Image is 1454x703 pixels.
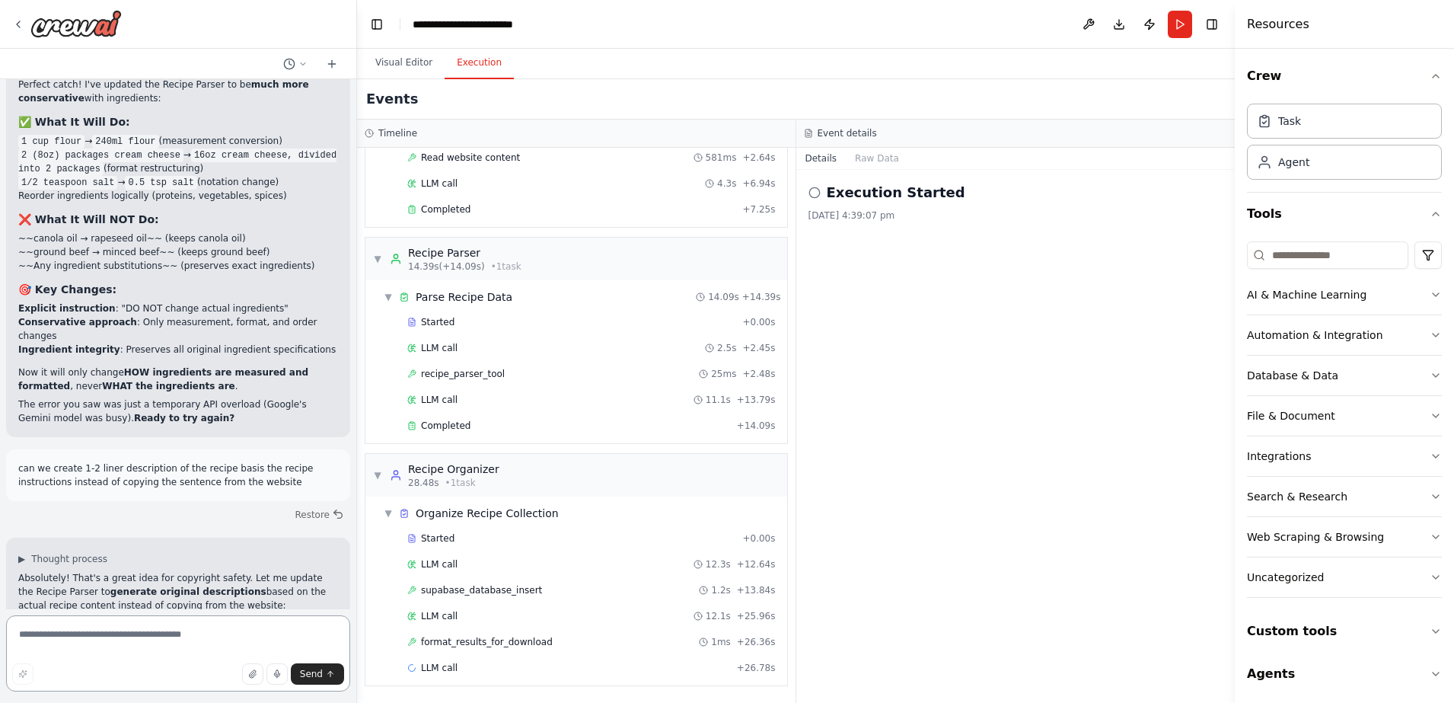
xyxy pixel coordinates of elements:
[408,260,485,273] span: 14.39s (+14.09s)
[277,55,314,73] button: Switch to previous chat
[378,127,417,139] h3: Timeline
[1247,356,1442,395] button: Database & Data
[737,394,776,406] span: + 13.79s
[18,259,338,273] li: ~~Any ingredient substitutions~~ (preserves exact ingredients)
[737,558,776,570] span: + 12.64s
[421,203,470,216] span: Completed
[421,558,458,570] span: LLM call
[30,10,122,37] img: Logo
[289,504,350,526] button: Restore
[384,291,393,303] span: ▼
[18,317,137,328] strong: Conservative approach
[18,283,116,296] strong: 🎯 Key Changes:
[421,610,458,622] span: LLM call
[18,245,338,259] li: ~~ground beef → minced beef~~ (keeps ground beef)
[373,469,382,481] span: ▼
[796,148,847,169] button: Details
[808,209,1223,222] div: [DATE] 4:39:07 pm
[1247,97,1442,192] div: Crew
[384,507,393,519] span: ▼
[706,610,731,622] span: 12.1s
[408,245,521,260] div: Recipe Parser
[408,462,499,477] div: Recipe Organizer
[1247,436,1442,476] button: Integrations
[711,368,736,380] span: 25ms
[737,584,776,596] span: + 13.84s
[706,558,731,570] span: 12.3s
[1247,55,1442,97] button: Crew
[818,127,877,139] h3: Event details
[706,152,737,164] span: 581ms
[18,189,338,203] li: Reorder ingredients logically (proteins, vegetables, spices)
[491,260,521,273] span: • 1 task
[18,116,130,128] strong: ✅ What It Will Do:
[1247,193,1442,235] button: Tools
[1247,570,1324,585] div: Uncategorized
[742,342,775,354] span: + 2.45s
[408,477,439,489] span: 28.48s
[413,17,539,32] nav: breadcrumb
[18,462,338,489] p: can we create 1-2 liner description of the recipe basis the recipe instructions instead of copyin...
[366,88,418,110] h2: Events
[421,394,458,406] span: LLM call
[421,316,454,328] span: Started
[1278,155,1309,170] div: Agent
[266,663,288,685] button: Click to speak your automation idea
[18,302,338,315] li: : "DO NOT change actual ingredients"
[1247,610,1442,653] button: Custom tools
[18,315,338,343] li: : Only measurement, format, and order changes
[1247,287,1366,302] div: AI & Machine Learning
[711,584,730,596] span: 1.2s
[18,176,117,190] code: 1/2 teaspoon salt
[846,148,908,169] button: Raw Data
[416,289,512,305] span: Parse Recipe Data
[1247,653,1442,695] button: Agents
[92,135,158,149] code: 240ml flour
[445,477,476,489] span: • 1 task
[1247,449,1311,464] div: Integrations
[1247,15,1309,34] h4: Resources
[18,149,336,176] code: 16oz cream cheese, divided into 2 packages
[134,413,234,423] strong: Ready to try again?
[416,506,559,521] span: Organize Recipe Collection
[421,662,458,674] span: LLM call
[1247,275,1442,315] button: AI & Machine Learning
[18,344,120,355] strong: Ingredient integrity
[18,366,338,393] p: Now it will only change , never .
[706,394,731,406] span: 11.1s
[737,610,776,622] span: + 25.96s
[711,636,731,648] span: 1ms
[1247,477,1442,516] button: Search & Research
[1201,14,1223,35] button: Hide right sidebar
[18,367,308,391] strong: HOW ingredients are measured and formatted
[717,177,736,190] span: 4.3s
[18,553,25,565] span: ▶
[18,134,338,148] li: → (measurement conversion)
[18,343,338,356] li: : Preserves all original ingredient specifications
[366,14,387,35] button: Hide left sidebar
[102,381,235,391] strong: WHAT the ingredients are
[742,316,775,328] span: + 0.00s
[1247,529,1384,545] div: Web Scraping & Browsing
[18,398,338,425] p: The error you saw was just a temporary API overload (Google's Gemini model was busy).
[742,177,775,190] span: + 6.94s
[1247,235,1442,610] div: Tools
[1247,396,1442,436] button: File & Document
[445,47,514,79] button: Execution
[421,584,542,596] span: supabase_database_insert
[1247,328,1383,343] div: Automation & Integration
[421,420,470,432] span: Completed
[291,663,344,685] button: Send
[12,663,33,685] button: Improve this prompt
[18,553,107,565] button: ▶Thought process
[742,203,775,216] span: + 7.25s
[421,636,553,648] span: format_results_for_download
[737,662,776,674] span: + 26.78s
[717,342,736,354] span: 2.5s
[742,291,781,303] span: + 14.39s
[421,152,520,164] span: Read website content
[18,149,183,162] code: 2 (8oz) packages cream cheese
[737,636,776,648] span: + 26.36s
[1247,368,1338,383] div: Database & Data
[737,420,776,432] span: + 14.09s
